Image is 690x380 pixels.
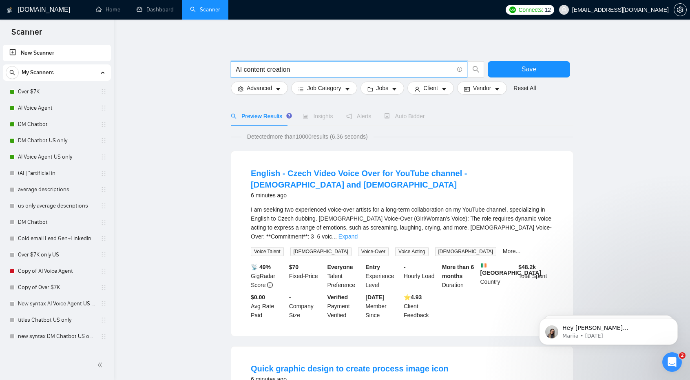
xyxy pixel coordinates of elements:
div: Company Size [287,293,326,320]
span: holder [100,121,107,128]
span: Voice Acting [395,247,428,256]
span: setting [674,7,686,13]
a: Reset All [513,84,536,93]
span: ... [332,233,337,240]
div: Duration [440,263,479,289]
span: holder [100,333,107,340]
a: searchScanner [190,6,220,13]
a: Cold email Lead Gen+LinkedIn [18,230,95,247]
div: Tooltip anchor [285,112,293,119]
b: [GEOGRAPHIC_DATA] [480,263,542,276]
b: More than 6 months [442,264,474,279]
span: robot [384,113,390,119]
span: holder [100,235,107,242]
span: Connects: [518,5,543,14]
span: Scanner [5,26,49,43]
span: search [468,66,484,73]
a: titles Chatbot US only [18,312,95,328]
span: Voice Talent [251,247,284,256]
span: Advanced [247,84,272,93]
iframe: Intercom notifications message [527,301,690,358]
span: user [414,86,420,92]
span: Voice-Over [358,247,389,256]
span: caret-down [441,86,447,92]
button: search [6,66,19,79]
a: Over $7K only US [18,247,95,263]
b: - [404,264,406,270]
span: Alerts [346,113,372,119]
a: dashboardDashboard [137,6,174,13]
span: [DEMOGRAPHIC_DATA] [435,247,496,256]
b: ⭐️ 4.93 [404,294,422,300]
span: holder [100,219,107,225]
span: double-left [97,361,105,369]
span: caret-down [275,86,281,92]
b: Everyone [327,264,353,270]
span: holder [100,105,107,111]
a: DM Chatbot [18,116,95,133]
a: us only average descriptions [18,198,95,214]
span: user [561,7,567,13]
span: holder [100,203,107,209]
button: setting [674,3,687,16]
div: Talent Preference [326,263,364,289]
span: I am seeking two experienced voice-over artists for a long-term collaboration on my YouTube chann... [251,206,552,240]
span: info-circle [267,282,273,288]
div: Member Since [364,293,402,320]
span: info-circle [457,67,462,72]
div: Hourly Load [402,263,440,289]
span: bars [298,86,304,92]
a: Over $7K [18,84,95,100]
span: holder [100,349,107,356]
span: Client [423,84,438,93]
a: Copy of Over $7K [18,279,95,296]
a: DM Chatbot US only [18,133,95,149]
a: Copy of AI Voice Agent [18,263,95,279]
span: Detected more than 10000 results (6.36 seconds) [241,132,374,141]
span: setting [238,86,243,92]
button: barsJob Categorycaret-down [291,82,357,95]
b: - [289,294,291,300]
span: holder [100,252,107,258]
a: Quick graphic design to create process image icon [251,364,449,373]
span: search [231,113,237,119]
a: AI Voice Agent [18,100,95,116]
span: holder [100,170,107,177]
div: Experience Level [364,263,402,289]
span: folder [367,86,373,92]
button: folderJobscaret-down [360,82,405,95]
button: userClientcaret-down [407,82,454,95]
button: idcardVendorcaret-down [457,82,507,95]
div: Fixed-Price [287,263,326,289]
span: Job Category [307,84,341,93]
span: holder [100,284,107,291]
div: Country [479,263,517,289]
a: New Scanner [9,45,104,61]
span: Jobs [376,84,389,93]
div: Total Spent [517,263,555,289]
div: Client Feedback [402,293,440,320]
span: holder [100,186,107,193]
span: caret-down [345,86,350,92]
span: holder [100,300,107,307]
a: average descriptions [18,181,95,198]
b: [DATE] [365,294,384,300]
span: holder [100,268,107,274]
a: Expand [338,233,358,240]
button: search [468,61,484,77]
b: 📡 49% [251,264,271,270]
a: New syntax AI Voice Agent US only [18,296,95,312]
span: idcard [464,86,470,92]
div: GigRadar Score [249,263,287,289]
a: homeHome [96,6,120,13]
b: Verified [327,294,348,300]
span: Preview Results [231,113,290,119]
a: new syntax DM Chatbot US only [18,328,95,345]
span: Vendor [473,84,491,93]
span: [DEMOGRAPHIC_DATA] [290,247,352,256]
span: Auto Bidder [384,113,425,119]
span: caret-down [494,86,500,92]
span: notification [346,113,352,119]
